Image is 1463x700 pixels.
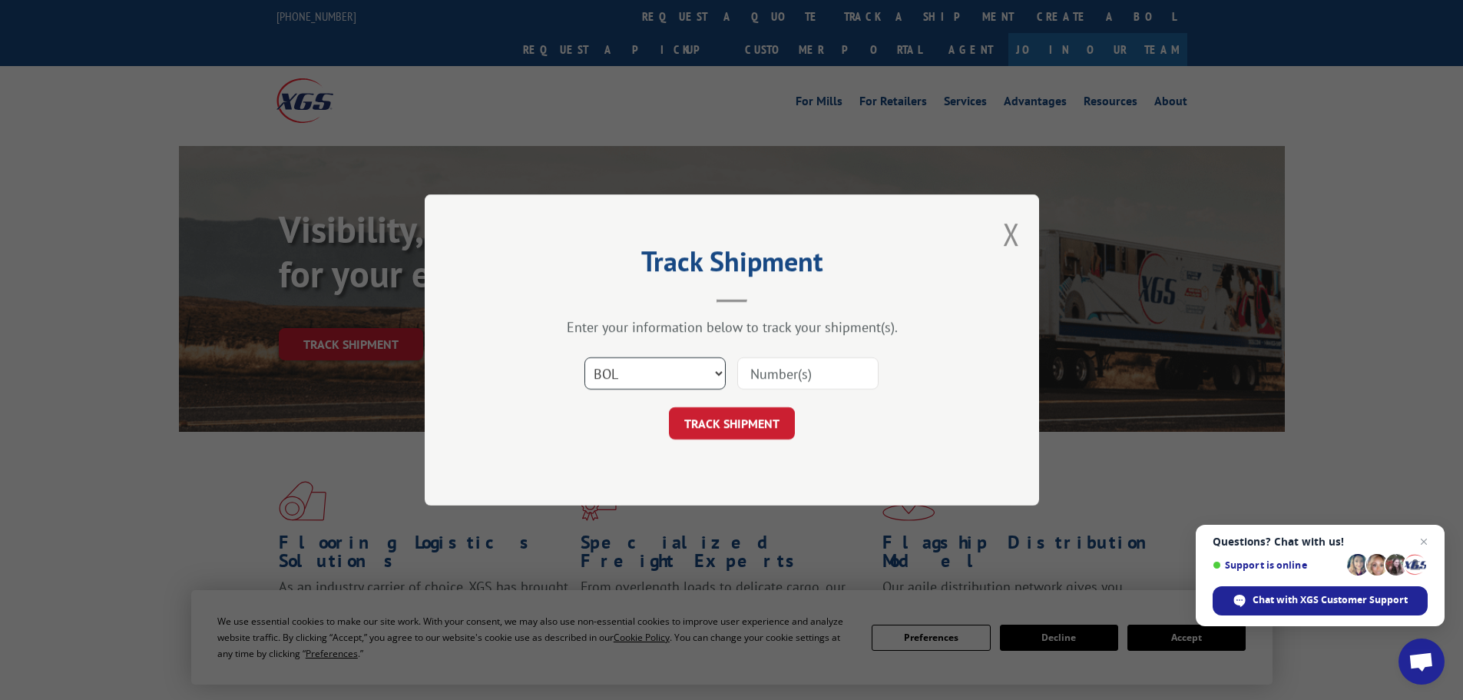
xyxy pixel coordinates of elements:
[1213,586,1428,615] div: Chat with XGS Customer Support
[1253,593,1408,607] span: Chat with XGS Customer Support
[1213,536,1428,548] span: Questions? Chat with us!
[737,357,879,390] input: Number(s)
[1398,639,1445,685] div: Open chat
[1213,559,1342,571] span: Support is online
[501,318,962,336] div: Enter your information below to track your shipment(s).
[669,407,795,440] button: TRACK SHIPMENT
[501,250,962,280] h2: Track Shipment
[1003,214,1020,254] button: Close modal
[1415,532,1433,551] span: Close chat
